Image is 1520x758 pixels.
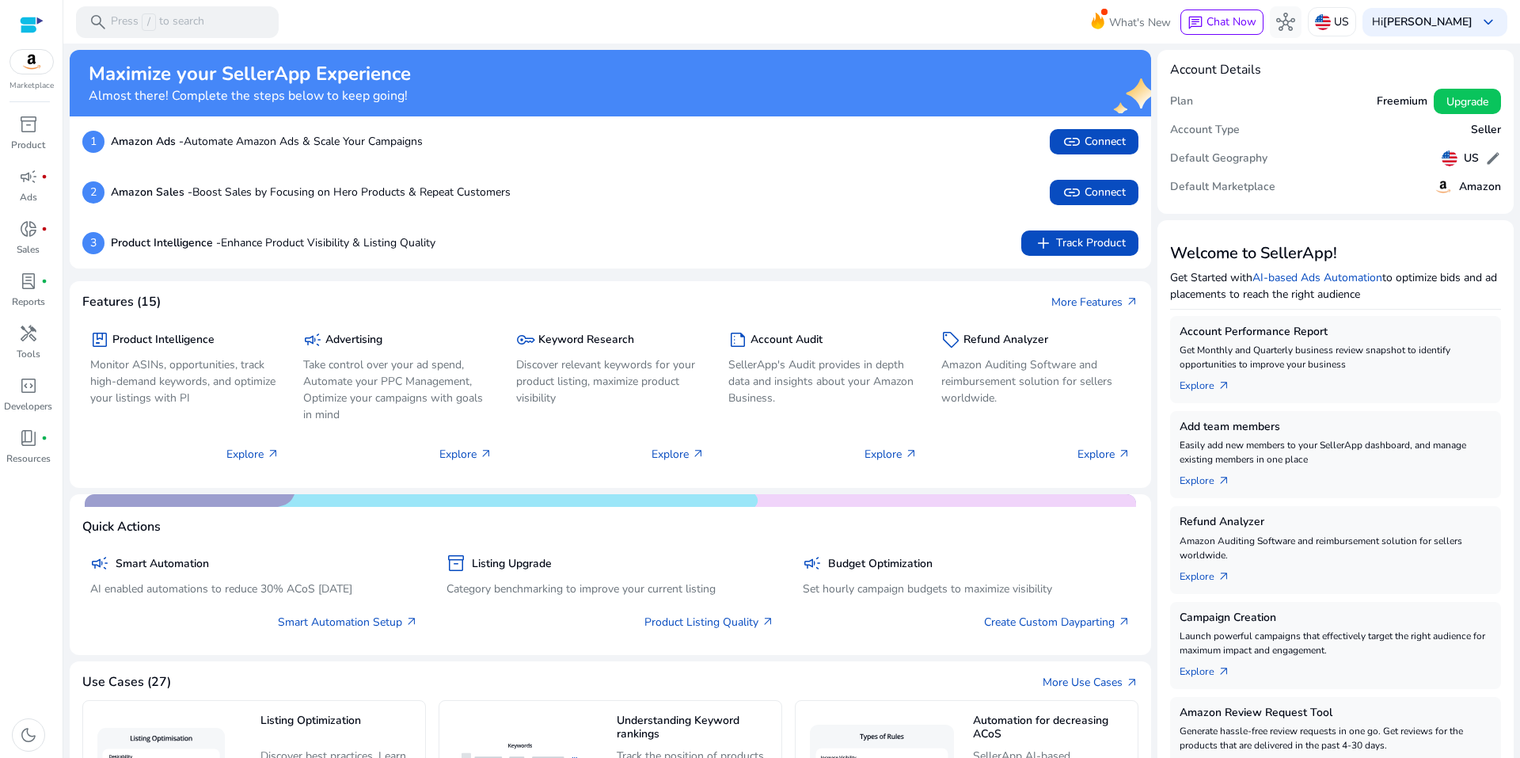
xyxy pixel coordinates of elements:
[17,242,40,257] p: Sales
[111,235,221,250] b: Product Intelligence -
[303,356,492,423] p: Take control over your ad spend, Automate your PPC Management, Optimize your campaigns with goals...
[1315,14,1331,30] img: us.svg
[1118,448,1130,460] span: arrow_outward
[1062,183,1126,202] span: Connect
[864,446,918,463] p: Explore
[1180,10,1263,35] button: chatChat Now
[19,429,38,448] span: book_4
[82,675,171,690] h4: Use Cases (27)
[538,333,634,347] h5: Keyword Research
[41,173,47,180] span: fiber_manual_record
[1050,129,1138,154] button: linkConnect
[260,714,417,742] h5: Listing Optimization
[90,356,279,406] p: Monitor ASINs, opportunities, track high-demand keywords, and optimize your listings with PI
[325,333,382,347] h5: Advertising
[1180,707,1491,720] h5: Amazon Review Request Tool
[1180,438,1491,467] p: Easily add new members to your SellerApp dashboard, and manage existing members in one place
[89,63,411,86] h2: Maximize your SellerApp Experience
[1206,14,1256,29] span: Chat Now
[111,134,184,149] b: Amazon Ads -
[1180,467,1243,489] a: Explorearrow_outward
[1062,132,1081,151] span: link
[1442,150,1457,166] img: us.svg
[19,167,38,186] span: campaign
[1459,181,1501,194] h5: Amazon
[41,435,47,441] span: fiber_manual_record
[111,13,204,31] p: Press to search
[1126,295,1138,308] span: arrow_outward
[1170,63,1261,78] h4: Account Details
[1034,234,1053,253] span: add
[439,446,492,463] p: Explore
[1050,180,1138,205] button: linkConnect
[750,333,823,347] h5: Account Audit
[941,356,1130,406] p: Amazon Auditing Software and reimbursement solution for sellers worldwide.
[516,356,705,406] p: Discover relevant keywords for your product listing, maximize product visibility
[1077,446,1130,463] p: Explore
[1170,124,1240,137] h5: Account Type
[1479,13,1498,32] span: keyboard_arrow_down
[652,446,705,463] p: Explore
[41,226,47,232] span: fiber_manual_record
[82,131,104,153] p: 1
[1109,9,1171,36] span: What's New
[1446,93,1488,110] span: Upgrade
[1180,326,1491,339] h5: Account Performance Report
[1434,89,1501,114] button: Upgrade
[278,614,418,630] a: Smart Automation Setup
[12,295,45,309] p: Reports
[1334,8,1349,36] p: US
[20,190,37,204] p: Ads
[1377,95,1427,109] h5: Freemium
[19,376,38,395] span: code_blocks
[1471,124,1501,137] h5: Seller
[82,232,104,254] p: 3
[1170,244,1501,263] h3: Welcome to SellerApp!
[1485,150,1501,166] span: edit
[1180,611,1491,625] h5: Campaign Creation
[19,726,38,745] span: dark_mode
[1383,14,1472,29] b: [PERSON_NAME]
[803,581,1130,597] p: Set hourly campaign budgets to maximize visibility
[1051,294,1138,310] a: More Featuresarrow_outward
[1021,230,1138,256] button: addTrack Product
[1218,570,1230,583] span: arrow_outward
[303,330,322,349] span: campaign
[762,615,774,628] span: arrow_outward
[803,554,822,573] span: campaign
[89,89,411,104] h4: Almost there! Complete the steps below to keep going!
[90,554,109,573] span: campaign
[973,714,1130,742] h5: Automation for decreasing ACoS
[1276,13,1295,32] span: hub
[82,181,104,204] p: 2
[472,558,552,571] h5: Listing Upgrade
[1043,674,1138,691] a: More Use Casesarrow_outward
[1170,269,1501,303] p: Get Started with to optimize bids and ad placements to reach the right audience
[617,714,773,742] h5: Understanding Keyword rankings
[1180,371,1243,394] a: Explorearrow_outward
[9,80,54,92] p: Marketplace
[90,330,109,349] span: package
[516,330,535,349] span: key
[226,446,279,463] p: Explore
[1034,234,1126,253] span: Track Product
[142,13,156,31] span: /
[1180,629,1491,657] p: Launch powerful campaigns that effectively target the right audience for maximum impact and engag...
[112,333,215,347] h5: Product Intelligence
[446,554,465,573] span: inventory_2
[90,581,418,597] p: AI enabled automations to reduce 30% ACoS [DATE]
[1180,724,1491,752] p: Generate hassle-free review requests in one go. Get reviews for the products that are delivered i...
[446,581,774,597] p: Category benchmarking to improve your current listing
[1434,177,1453,196] img: amazon.svg
[963,333,1048,347] h5: Refund Analyzer
[17,347,40,361] p: Tools
[1372,17,1472,28] p: Hi
[728,356,918,406] p: SellerApp's Audit provides in depth data and insights about your Amazon Business.
[1187,15,1203,31] span: chat
[1170,152,1267,166] h5: Default Geography
[1180,562,1243,585] a: Explorearrow_outward
[1180,657,1243,680] a: Explorearrow_outward
[19,115,38,134] span: inventory_2
[828,558,933,571] h5: Budget Optimization
[1252,270,1382,285] a: AI-based Ads Automation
